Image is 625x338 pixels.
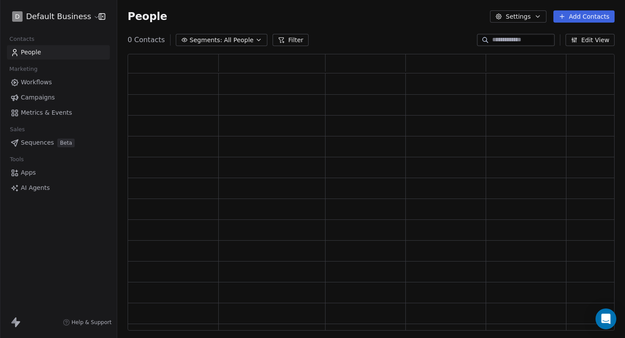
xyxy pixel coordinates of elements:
button: Settings [490,10,546,23]
span: Segments: [190,36,222,45]
a: Apps [7,166,110,180]
span: Contacts [6,33,38,46]
button: Filter [273,34,309,46]
span: 0 Contacts [128,35,165,45]
span: Default Business [26,11,91,22]
button: Edit View [566,34,615,46]
span: Marketing [6,63,41,76]
button: Add Contacts [553,10,615,23]
span: Sales [6,123,29,136]
span: Apps [21,168,36,177]
a: Workflows [7,75,110,89]
span: Workflows [21,78,52,87]
span: Beta [57,139,75,147]
span: People [128,10,167,23]
span: Metrics & Events [21,108,72,117]
span: Campaigns [21,93,55,102]
a: Help & Support [63,319,112,326]
a: Metrics & Events [7,106,110,120]
div: Open Intercom Messenger [595,308,616,329]
a: SequencesBeta [7,136,110,150]
span: Help & Support [72,319,112,326]
a: People [7,45,110,60]
a: AI Agents [7,181,110,195]
span: Sequences [21,138,54,147]
span: AI Agents [21,183,50,192]
span: D [15,12,20,21]
a: Campaigns [7,90,110,105]
span: All People [224,36,253,45]
span: Tools [6,153,27,166]
button: DDefault Business [10,9,92,24]
span: People [21,48,41,57]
